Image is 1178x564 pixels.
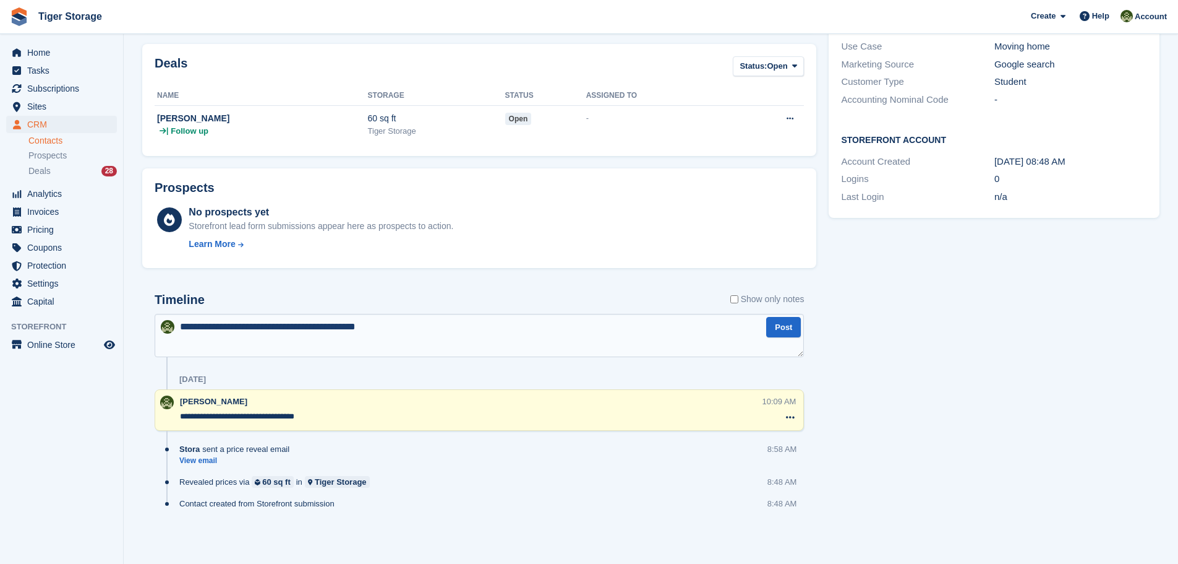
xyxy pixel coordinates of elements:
span: Deals [28,165,51,177]
img: Matthew Ellwood [160,396,174,409]
div: Accounting Nominal Code [841,93,994,107]
span: Follow up [171,125,208,137]
span: Analytics [27,185,101,202]
div: Account Created [841,155,994,169]
h2: Timeline [155,293,205,307]
span: | [166,125,168,137]
a: menu [6,98,117,115]
div: 60 sq ft [368,112,505,125]
span: Create [1031,10,1056,22]
span: Capital [27,293,101,310]
div: Contact created from Storefront submission [179,498,341,510]
h2: Storefront Account [841,133,1147,145]
a: Deals 28 [28,165,117,178]
div: Last Login [841,190,994,204]
div: 0 [994,172,1147,186]
button: Post [766,317,801,337]
div: [PERSON_NAME] [157,112,368,125]
a: menu [6,203,117,220]
div: Tiger Storage [368,125,505,137]
input: Show only notes [730,293,738,306]
span: Online Store [27,336,101,354]
div: Google search [994,58,1147,72]
th: Assigned to [586,86,731,106]
th: Status [505,86,586,106]
a: 60 sq ft [252,476,293,488]
div: Storefront lead form submissions appear here as prospects to action. [189,220,453,233]
span: Stora [179,443,200,455]
div: Revealed prices via in [179,476,376,488]
a: menu [6,275,117,292]
span: Pricing [27,221,101,238]
span: Subscriptions [27,80,101,97]
a: menu [6,116,117,133]
span: Open [767,60,787,72]
div: Tiger Storage [315,476,367,488]
span: Home [27,44,101,61]
span: Settings [27,275,101,292]
span: Coupons [27,239,101,256]
a: menu [6,221,117,238]
span: Status: [740,60,767,72]
a: menu [6,62,117,79]
span: Sites [27,98,101,115]
div: n/a [994,190,1147,204]
button: Status: Open [733,56,804,77]
div: Logins [841,172,994,186]
h2: Deals [155,56,187,79]
a: menu [6,80,117,97]
span: Protection [27,257,101,274]
img: Matthew Ellwood [161,320,174,334]
a: menu [6,336,117,354]
a: Learn More [189,238,453,251]
div: sent a price reveal email [179,443,296,455]
div: 28 [101,166,117,176]
span: open [505,113,532,125]
div: - [586,112,731,124]
label: Show only notes [730,293,805,306]
h2: Prospects [155,181,215,195]
div: 8:48 AM [767,476,797,488]
a: menu [6,239,117,256]
a: View email [179,456,296,466]
a: Prospects [28,149,117,162]
a: menu [6,257,117,274]
div: 10:09 AM [762,396,796,407]
th: Storage [368,86,505,106]
img: Matthew Ellwood [1120,10,1133,22]
div: Moving home [994,40,1147,54]
span: Tasks [27,62,101,79]
span: Account [1135,11,1167,23]
span: Help [1092,10,1109,22]
span: Storefront [11,321,123,333]
a: Tiger Storage [305,476,370,488]
div: 60 sq ft [262,476,291,488]
div: Learn More [189,238,235,251]
a: Tiger Storage [33,6,107,27]
span: Prospects [28,150,67,162]
a: Contacts [28,135,117,147]
div: Student [994,75,1147,89]
span: Invoices [27,203,101,220]
div: Customer Type [841,75,994,89]
a: Preview store [102,337,117,352]
a: menu [6,44,117,61]
div: No prospects yet [189,205,453,220]
div: - [994,93,1147,107]
img: stora-icon-8386f47178a22dfd0bd8f6a31ec36ba5ce8667c1dd55bd0f319d3a0aa187defe.svg [10,7,28,26]
div: Use Case [841,40,994,54]
a: menu [6,185,117,202]
span: CRM [27,116,101,133]
div: Marketing Source [841,58,994,72]
th: Name [155,86,368,106]
div: [DATE] 08:48 AM [994,155,1147,169]
a: menu [6,293,117,310]
span: [PERSON_NAME] [180,397,247,406]
div: 8:58 AM [767,443,797,455]
div: [DATE] [179,375,206,384]
div: 8:48 AM [767,498,797,510]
